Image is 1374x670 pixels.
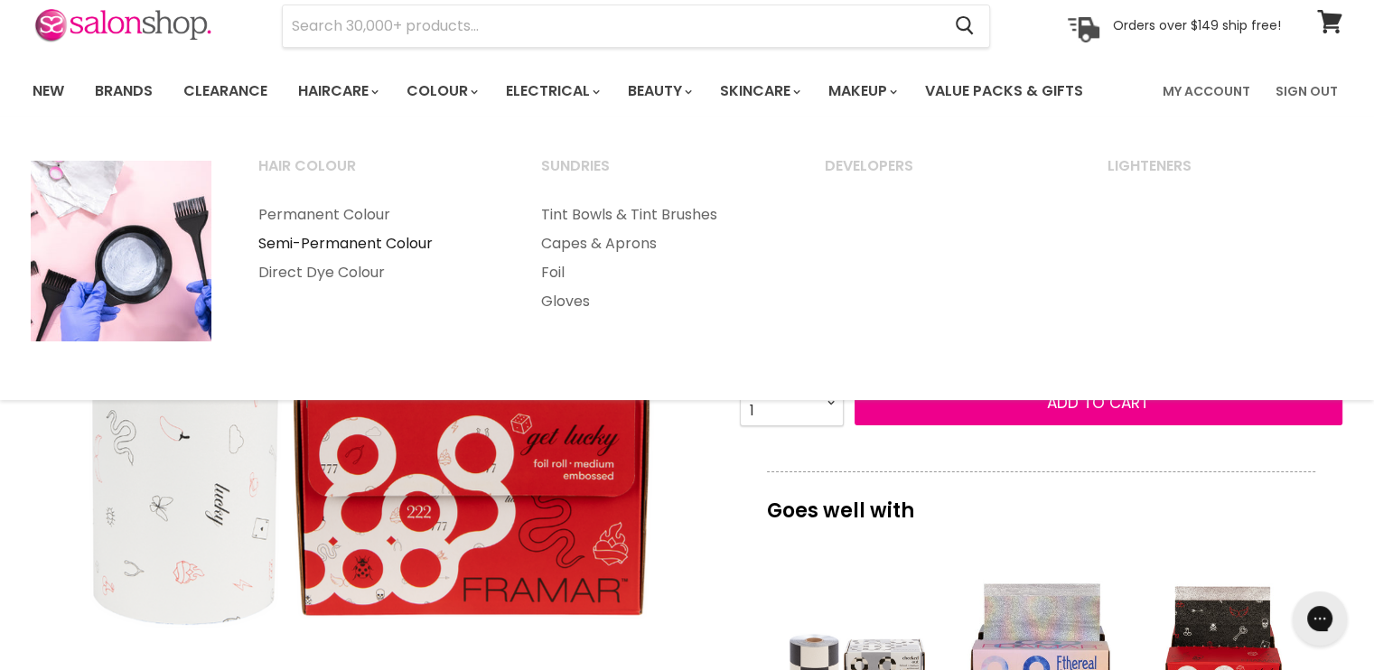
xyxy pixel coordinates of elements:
a: Haircare [285,72,389,110]
a: Sundries [519,152,799,197]
a: Tint Bowls & Tint Brushes [519,200,799,229]
button: Add to cart [855,381,1342,426]
input: Search [283,5,941,47]
a: Foil [519,258,799,287]
a: Value Packs & Gifts [911,72,1097,110]
p: Orders over $149 ship free! [1113,17,1281,33]
iframe: Gorgias live chat messenger [1284,585,1356,652]
a: My Account [1152,72,1261,110]
a: New [19,72,78,110]
nav: Main [10,65,1365,117]
ul: Main menu [519,200,799,316]
a: Capes & Aprons [519,229,799,258]
a: Lighteners [1085,152,1365,197]
a: Makeup [815,72,908,110]
a: Developers [802,152,1082,197]
ul: Main menu [236,200,516,287]
a: Permanent Colour [236,200,516,229]
a: Gloves [519,287,799,316]
span: Add to cart [1047,392,1149,414]
a: Brands [81,72,166,110]
ul: Main menu [19,65,1125,117]
a: Electrical [492,72,611,110]
a: Skincare [706,72,811,110]
a: Clearance [170,72,281,110]
a: Beauty [614,72,703,110]
select: Quantity [740,380,844,425]
a: Colour [393,72,489,110]
a: Direct Dye Colour [236,258,516,287]
a: Hair Colour [236,152,516,197]
a: Semi-Permanent Colour [236,229,516,258]
button: Search [941,5,989,47]
a: Sign Out [1265,72,1349,110]
form: Product [282,5,990,48]
p: Goes well with [767,471,1315,531]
